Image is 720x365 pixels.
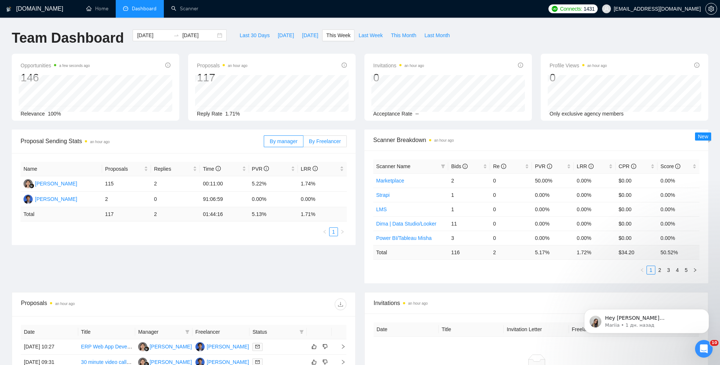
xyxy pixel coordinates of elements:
[706,6,717,12] span: setting
[373,111,413,117] span: Acceptance Rate
[391,31,416,39] span: This Month
[151,192,200,207] td: 0
[298,29,322,41] button: [DATE]
[675,164,680,169] span: info-circle
[12,29,124,47] h1: Team Dashboard
[387,29,420,41] button: This Month
[698,134,708,139] span: New
[298,207,347,222] td: 1.71 %
[151,162,200,176] th: Replies
[195,342,205,351] img: DU
[604,6,609,11] span: user
[658,202,699,216] td: 0.00%
[376,163,410,169] span: Scanner Name
[434,138,454,142] time: an hour ago
[249,176,298,192] td: 5.22%
[335,359,346,365] span: right
[532,216,574,231] td: 0.00%
[547,164,552,169] span: info-circle
[616,231,658,245] td: $0.00
[588,164,594,169] span: info-circle
[32,21,125,122] span: Hey [PERSON_NAME][EMAIL_ADDRESS][DOMAIN_NAME], Looks like your Upwork agency BRIGHTS ran out of c...
[102,207,151,222] td: 117
[21,111,45,117] span: Relevance
[376,178,404,184] a: Marketplace
[710,340,719,346] span: 10
[532,173,574,188] td: 50.00%
[249,207,298,222] td: 5.13 %
[301,166,318,172] span: LRR
[448,202,490,216] td: 1
[335,344,346,349] span: right
[616,216,658,231] td: $0.00
[195,359,249,365] a: DU[PERSON_NAME]
[321,342,330,351] button: dislike
[574,245,616,259] td: 1.72 %
[81,359,269,365] a: 30 minute video call discussing purchasing from Alibaba- shipping products to FBA
[574,231,616,245] td: 0.00%
[664,266,673,274] li: 3
[154,165,191,173] span: Replies
[640,268,644,272] span: left
[532,231,574,245] td: 0.00%
[420,29,454,41] button: Last Month
[150,343,192,351] div: [PERSON_NAME]
[535,163,552,169] span: PVR
[228,64,247,68] time: an hour ago
[138,359,192,365] a: KK[PERSON_NAME]
[329,227,338,236] li: 1
[21,298,184,310] div: Proposals
[374,322,439,337] th: Date
[313,166,318,171] span: info-circle
[135,325,192,339] th: Manager
[490,245,532,259] td: 2
[264,166,269,171] span: info-circle
[493,163,506,169] span: Re
[105,165,143,173] span: Proposals
[21,325,78,339] th: Date
[448,245,490,259] td: 116
[373,245,448,259] td: Total
[501,164,506,169] span: info-circle
[376,206,387,212] a: LMS
[577,163,594,169] span: LRR
[21,207,102,222] td: Total
[185,330,190,334] span: filter
[310,342,318,351] button: like
[424,31,450,39] span: Last Month
[270,138,297,144] span: By manager
[55,302,75,306] time: an hour ago
[342,63,347,68] span: info-circle
[376,235,432,241] a: Power BI/Tableau Misha
[298,192,347,207] td: 0.00%
[235,29,274,41] button: Last 30 Days
[439,161,447,172] span: filter
[695,340,713,358] iframe: Intercom live chat
[638,266,647,274] button: left
[373,61,424,70] span: Invitations
[441,164,445,169] span: filter
[6,3,11,15] img: logo
[323,230,327,234] span: left
[504,322,569,337] th: Invitation Letter
[312,344,317,350] span: like
[320,227,329,236] button: left
[655,266,664,274] li: 2
[574,216,616,231] td: 0.00%
[138,343,192,349] a: KK[PERSON_NAME]
[374,298,699,308] span: Invitations
[102,192,151,207] td: 2
[647,266,655,274] li: 1
[532,188,574,202] td: 0.00%
[616,202,658,216] td: $0.00
[48,111,61,117] span: 100%
[255,360,260,364] span: mail
[682,266,691,274] li: 5
[638,266,647,274] li: Previous Page
[299,330,304,334] span: filter
[21,71,90,85] div: 146
[309,138,341,144] span: By Freelancer
[207,343,249,351] div: [PERSON_NAME]
[312,359,317,365] span: like
[335,298,346,310] button: download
